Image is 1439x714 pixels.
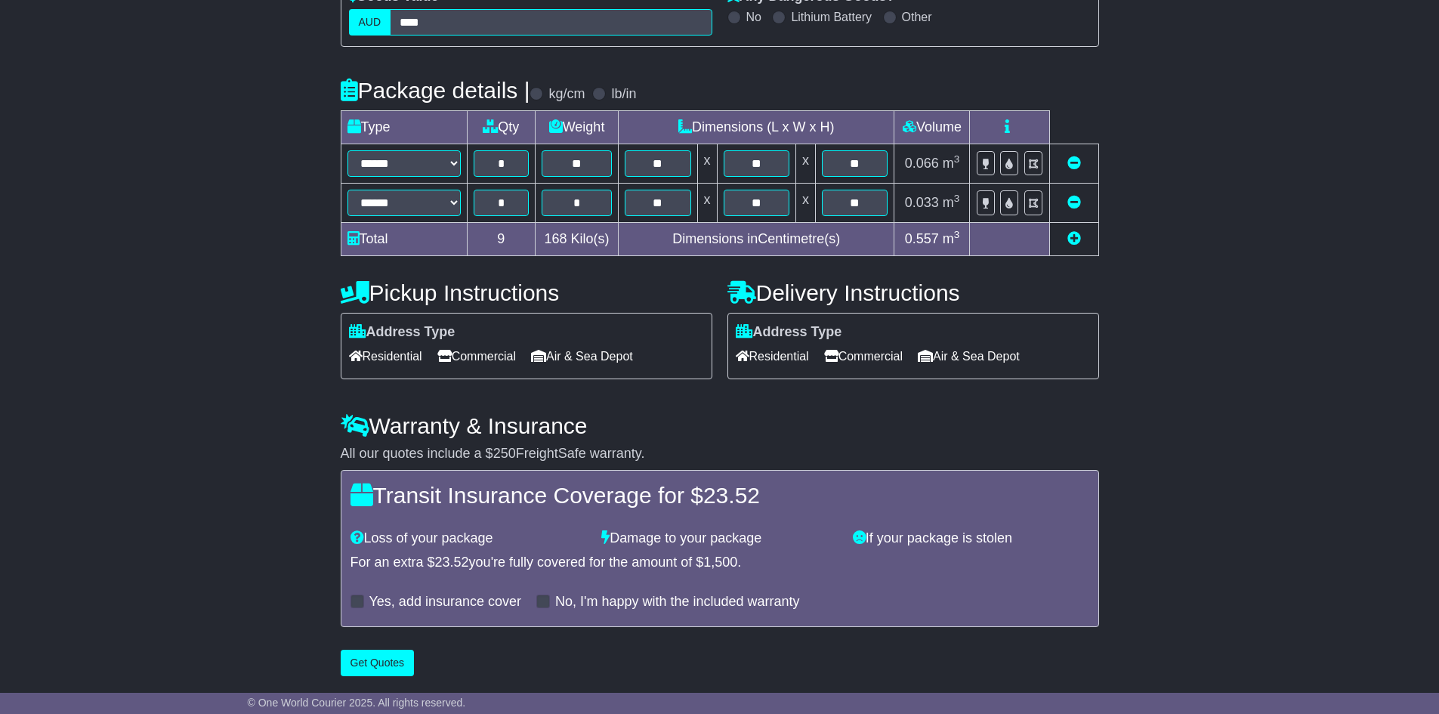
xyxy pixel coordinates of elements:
[905,156,939,171] span: 0.066
[548,86,585,103] label: kg/cm
[545,231,567,246] span: 168
[954,153,960,165] sup: 3
[531,345,633,368] span: Air & Sea Depot
[437,345,516,368] span: Commercial
[536,223,619,256] td: Kilo(s)
[341,446,1099,462] div: All our quotes include a $ FreightSafe warranty.
[795,184,815,223] td: x
[943,156,960,171] span: m
[905,231,939,246] span: 0.557
[349,9,391,36] label: AUD
[727,280,1099,305] h4: Delivery Instructions
[736,324,842,341] label: Address Type
[341,111,467,144] td: Type
[555,594,800,610] label: No, I'm happy with the included warranty
[746,10,761,24] label: No
[435,555,469,570] span: 23.52
[894,111,970,144] td: Volume
[795,144,815,184] td: x
[349,345,422,368] span: Residential
[369,594,521,610] label: Yes, add insurance cover
[467,111,536,144] td: Qty
[493,446,516,461] span: 250
[954,229,960,240] sup: 3
[248,697,466,709] span: © One World Courier 2025. All rights reserved.
[791,10,872,24] label: Lithium Battery
[824,345,903,368] span: Commercial
[341,650,415,676] button: Get Quotes
[943,195,960,210] span: m
[350,483,1089,508] h4: Transit Insurance Coverage for $
[611,86,636,103] label: lb/in
[703,483,760,508] span: 23.52
[845,530,1097,547] div: If your package is stolen
[943,231,960,246] span: m
[341,223,467,256] td: Total
[341,413,1099,438] h4: Warranty & Insurance
[594,530,845,547] div: Damage to your package
[341,280,712,305] h4: Pickup Instructions
[905,195,939,210] span: 0.033
[697,144,717,184] td: x
[1067,195,1081,210] a: Remove this item
[536,111,619,144] td: Weight
[1067,156,1081,171] a: Remove this item
[697,184,717,223] td: x
[350,555,1089,571] div: For an extra $ you're fully covered for the amount of $ .
[918,345,1020,368] span: Air & Sea Depot
[703,555,737,570] span: 1,500
[902,10,932,24] label: Other
[619,111,894,144] td: Dimensions (L x W x H)
[736,345,809,368] span: Residential
[341,78,530,103] h4: Package details |
[349,324,455,341] label: Address Type
[467,223,536,256] td: 9
[1067,231,1081,246] a: Add new item
[954,193,960,204] sup: 3
[343,530,594,547] div: Loss of your package
[619,223,894,256] td: Dimensions in Centimetre(s)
